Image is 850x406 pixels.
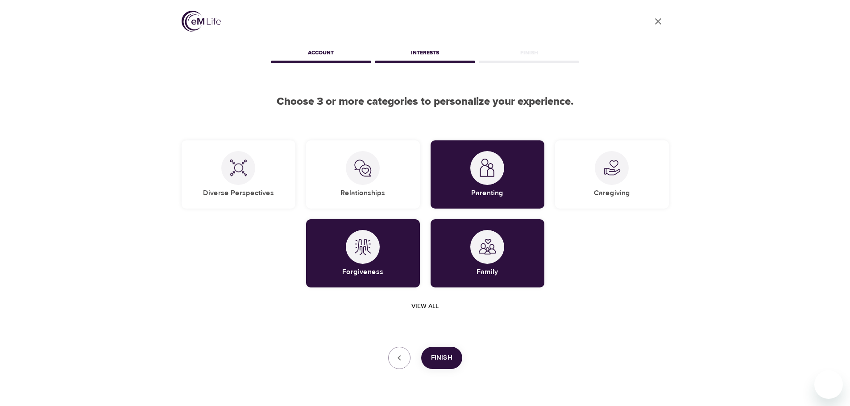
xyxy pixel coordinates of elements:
[478,159,496,177] img: Parenting
[354,159,372,177] img: Relationships
[306,219,420,287] div: ForgivenessForgiveness
[431,352,452,364] span: Finish
[814,370,843,399] iframe: Button to launch messaging window
[555,140,669,209] div: CaregivingCaregiving
[477,267,498,277] h5: Family
[478,238,496,256] img: Family
[431,219,544,287] div: FamilyFamily
[421,347,462,369] button: Finish
[431,140,544,209] div: ParentingParenting
[340,189,385,198] h5: Relationships
[408,298,442,315] button: View all
[229,159,247,177] img: Diverse Perspectives
[203,189,274,198] h5: Diverse Perspectives
[471,189,503,198] h5: Parenting
[182,95,669,108] h2: Choose 3 or more categories to personalize your experience.
[306,140,420,209] div: RelationshipsRelationships
[182,140,295,209] div: Diverse PerspectivesDiverse Perspectives
[354,238,372,256] img: Forgiveness
[411,301,439,312] span: View all
[603,159,621,177] img: Caregiving
[342,267,383,277] h5: Forgiveness
[647,11,669,32] a: close
[594,189,630,198] h5: Caregiving
[182,11,221,32] img: logo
